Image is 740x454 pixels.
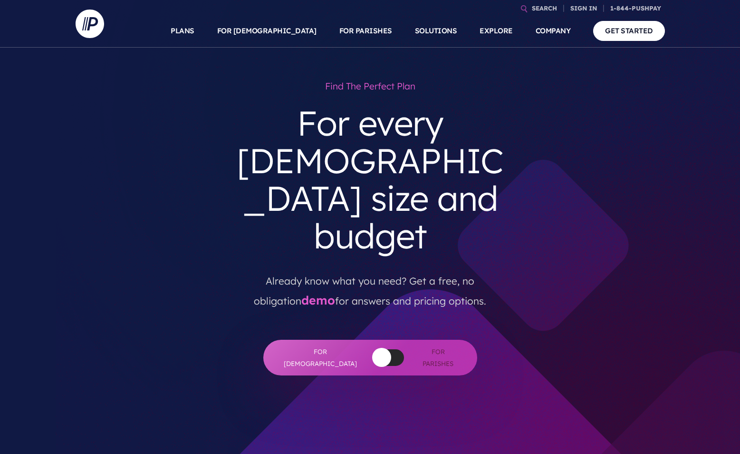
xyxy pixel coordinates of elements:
a: SOLUTIONS [415,14,457,48]
a: FOR [DEMOGRAPHIC_DATA] [217,14,317,48]
p: Already know what you need? Get a free, no obligation for answers and pricing options. [234,263,507,311]
a: demo [301,293,335,307]
a: FOR PARISHES [339,14,392,48]
a: COMPANY [536,14,571,48]
a: PLANS [171,14,194,48]
a: EXPLORE [480,14,513,48]
span: For [DEMOGRAPHIC_DATA] [282,346,358,369]
h3: For every [DEMOGRAPHIC_DATA] size and budget [227,97,514,263]
h1: Find the perfect plan [227,76,514,97]
a: GET STARTED [593,21,665,40]
span: For Parishes [418,346,458,369]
